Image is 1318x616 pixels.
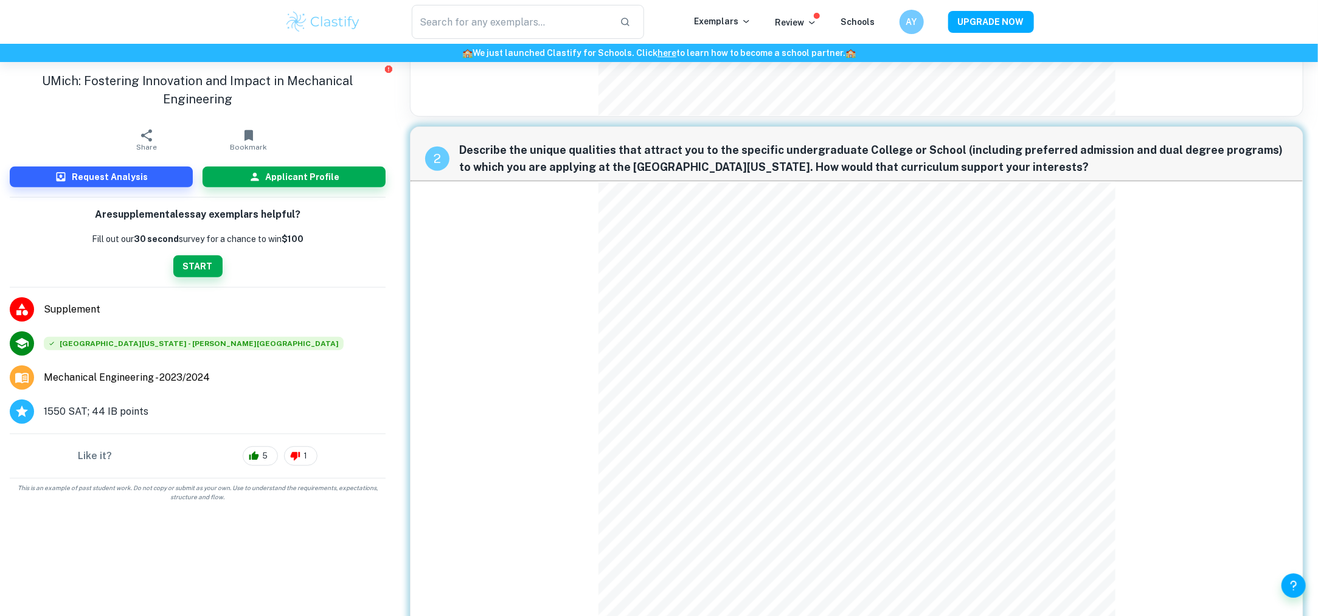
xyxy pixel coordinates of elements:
[695,15,751,28] p: Exemplars
[134,234,179,244] b: 30 second
[198,123,300,157] button: Bookmark
[412,5,611,39] input: Search for any exemplars...
[948,11,1034,33] button: UPGRADE NOW
[44,302,386,317] span: Supplement
[95,207,300,223] h6: Are supplemental essay exemplars helpful?
[44,404,148,419] span: 1550 SAT; 44 IB points
[284,446,317,466] div: 1
[775,16,817,29] p: Review
[5,483,390,502] span: This is an example of past student work. Do not copy or submit as your own. Use to understand the...
[845,48,856,58] span: 🏫
[95,123,198,157] button: Share
[425,147,449,171] div: recipe
[2,46,1316,60] h6: We just launched Clastify for Schools. Click to learn how to become a school partner.
[657,48,676,58] a: here
[10,167,193,187] button: Request Analysis
[459,142,1288,176] span: Describe the unique qualities that attract you to the specific undergraduate College or School (i...
[841,17,875,27] a: Schools
[462,48,473,58] span: 🏫
[384,64,393,74] button: Report issue
[44,370,220,385] a: Major and Application Year
[282,234,304,244] strong: $100
[285,10,362,34] img: Clastify logo
[900,10,924,34] button: AY
[92,232,304,246] p: Fill out our survey for a chance to win
[173,255,223,277] button: START
[203,167,386,187] button: Applicant Profile
[44,370,210,385] span: Mechanical Engineering - 2023/2024
[72,170,148,184] h6: Request Analysis
[255,450,274,462] span: 5
[78,449,112,463] h6: Like it?
[1282,573,1306,598] button: Help and Feedback
[266,170,340,184] h6: Applicant Profile
[136,143,157,151] span: Share
[44,337,344,350] span: [GEOGRAPHIC_DATA][US_STATE] - [PERSON_NAME][GEOGRAPHIC_DATA]
[297,450,314,462] span: 1
[10,72,386,108] h1: UMich: Fostering Innovation and Impact in Mechanical Engineering
[904,15,918,29] h6: AY
[231,143,268,151] span: Bookmark
[243,446,278,466] div: 5
[44,337,344,350] div: Accepted: University of Michigan - Ann Arbor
